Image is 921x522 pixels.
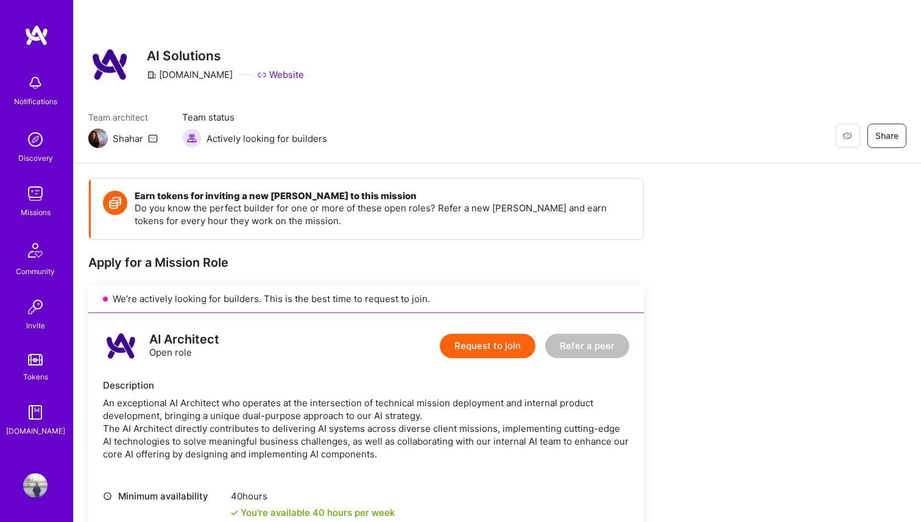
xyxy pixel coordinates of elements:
[26,319,45,332] div: Invite
[18,152,53,164] div: Discovery
[88,129,108,148] img: Team Architect
[103,397,629,460] div: An exceptional AI Architect who operates at the intersection of technical mission deployment and ...
[23,400,48,425] img: guide book
[147,68,233,81] div: [DOMAIN_NAME]
[149,333,219,359] div: Open role
[14,95,57,108] div: Notifications
[24,24,49,46] img: logo
[23,295,48,319] img: Invite
[23,182,48,206] img: teamwork
[103,492,112,501] i: icon Clock
[135,202,631,227] p: Do you know the perfect builder for one or more of these open roles? Refer a new [PERSON_NAME] an...
[21,206,51,219] div: Missions
[103,379,629,392] div: Description
[545,334,629,358] button: Refer a peer
[23,71,48,95] img: bell
[20,473,51,498] a: User Avatar
[21,236,50,265] img: Community
[88,43,132,86] img: Company Logo
[23,473,48,498] img: User Avatar
[88,255,644,270] div: Apply for a Mission Role
[147,48,304,63] h3: AI Solutions
[88,285,644,313] div: We’re actively looking for builders. This is the best time to request to join.
[103,490,225,503] div: Minimum availability
[867,124,906,148] button: Share
[148,133,158,143] i: icon Mail
[28,354,43,365] img: tokens
[6,425,65,437] div: [DOMAIN_NAME]
[257,68,304,81] a: Website
[231,509,238,517] i: icon Check
[842,131,852,141] i: icon EyeClosed
[103,328,139,364] img: logo
[16,265,55,278] div: Community
[440,334,535,358] button: Request to join
[206,132,327,145] span: Actively looking for builders
[875,130,898,142] span: Share
[231,506,395,519] div: You're available 40 hours per week
[88,111,158,124] span: Team architect
[23,127,48,152] img: discovery
[182,129,202,148] img: Actively looking for builders
[23,370,48,383] div: Tokens
[103,191,127,215] img: Token icon
[231,490,395,503] div: 40 hours
[113,132,143,145] div: Shahar
[147,70,157,80] i: icon CompanyGray
[182,111,327,124] span: Team status
[135,191,631,202] h4: Earn tokens for inviting a new [PERSON_NAME] to this mission
[149,333,219,346] div: AI Architect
